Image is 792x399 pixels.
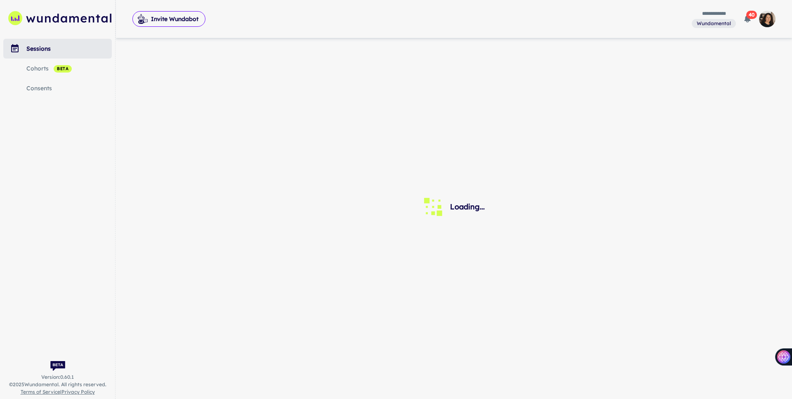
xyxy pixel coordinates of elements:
span: © 2025 Wundamental. All rights reserved. [9,381,106,388]
span: Version: 0.60.1 [41,373,74,381]
a: Privacy Policy [61,389,95,395]
span: You are a member of this workspace. Contact your workspace owner for assistance. [692,18,736,28]
a: sessions [3,39,112,59]
a: consents [3,78,112,98]
span: Wundamental [693,20,734,27]
span: 40 [746,11,757,19]
button: 40 [739,11,756,27]
a: cohorts beta [3,59,112,78]
div: consents [26,84,112,93]
img: photoURL [759,11,775,27]
span: | [21,388,95,396]
h6: Loading... [450,201,485,213]
div: cohorts [26,64,112,73]
span: beta [54,66,72,72]
span: Invite Wundabot to record a meeting [132,11,205,27]
div: sessions [26,44,112,53]
a: Terms of Service [21,389,60,395]
button: Invite Wundabot [132,11,205,27]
